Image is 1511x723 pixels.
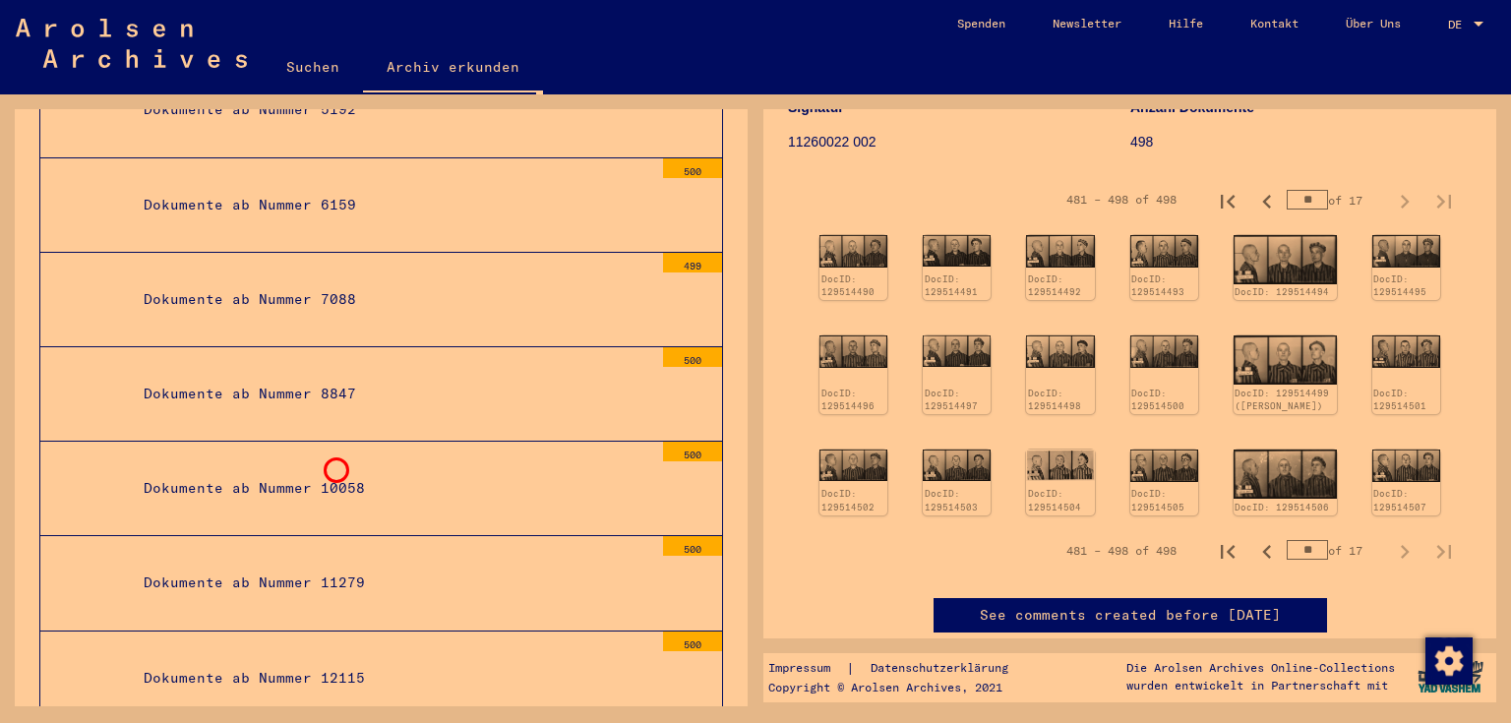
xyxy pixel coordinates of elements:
[1066,191,1177,209] div: 481 – 498 of 498
[1234,450,1337,499] img: 001.jpg
[1424,180,1464,219] button: Last page
[663,347,722,367] div: 500
[129,90,653,129] div: Dokumente ab Nummer 5192
[263,43,363,90] a: Suchen
[821,273,875,298] a: DocID: 129514490
[1234,235,1337,284] img: 001.jpg
[1287,541,1385,560] div: of 17
[1026,335,1094,368] img: 001.jpg
[663,158,722,178] div: 500
[819,235,887,267] img: 001.jpg
[1130,450,1198,481] img: 001.jpg
[1424,531,1464,571] button: Last page
[855,658,1032,679] a: Datenschutzerklärung
[1425,637,1473,685] img: Zustimmung ändern
[923,335,991,367] img: 001.jpg
[1126,677,1395,694] p: wurden entwickelt in Partnerschaft mit
[129,564,653,602] div: Dokumente ab Nummer 11279
[925,273,978,298] a: DocID: 129514491
[768,658,846,679] a: Impressum
[1131,388,1184,412] a: DocID: 129514500
[1234,335,1337,385] img: 001.jpg
[1130,335,1198,367] img: 001.jpg
[819,450,887,481] img: 001.jpg
[1131,273,1184,298] a: DocID: 129514493
[129,375,653,413] div: Dokumente ab Nummer 8847
[1287,191,1385,210] div: of 17
[1448,18,1470,31] span: DE
[1372,235,1440,268] img: 001.jpg
[1028,388,1081,412] a: DocID: 129514498
[980,605,1281,626] a: See comments created before [DATE]
[129,469,653,508] div: Dokumente ab Nummer 10058
[768,658,1032,679] div: |
[925,488,978,512] a: DocID: 129514503
[1208,180,1247,219] button: First page
[768,679,1032,696] p: Copyright © Arolsen Archives, 2021
[1372,335,1440,368] img: 001.jpg
[1235,286,1329,297] a: DocID: 129514494
[663,253,722,272] div: 499
[1235,388,1329,412] a: DocID: 129514499 ([PERSON_NAME])
[1235,502,1329,512] a: DocID: 129514506
[663,536,722,556] div: 500
[1414,652,1487,701] img: yv_logo.png
[819,335,887,368] img: 001.jpg
[821,388,875,412] a: DocID: 129514496
[16,19,247,68] img: Arolsen_neg.svg
[663,632,722,651] div: 500
[1026,450,1094,481] img: 001.jpg
[1208,531,1247,571] button: First page
[1373,388,1426,412] a: DocID: 129514501
[1130,235,1198,268] img: 001.jpg
[663,442,722,461] div: 500
[1131,488,1184,512] a: DocID: 129514505
[1385,531,1424,571] button: Next page
[925,388,978,412] a: DocID: 129514497
[1028,488,1081,512] a: DocID: 129514504
[1028,273,1081,298] a: DocID: 129514492
[923,450,991,481] img: 001.jpg
[1066,542,1177,560] div: 481 – 498 of 498
[1247,180,1287,219] button: Previous page
[1026,235,1094,268] img: 001.jpg
[923,235,991,267] img: 001.jpg
[129,280,653,319] div: Dokumente ab Nummer 7088
[363,43,543,94] a: Archiv erkunden
[1130,132,1472,152] p: 498
[821,488,875,512] a: DocID: 129514502
[1372,450,1440,481] img: 001.jpg
[1385,180,1424,219] button: Next page
[1247,531,1287,571] button: Previous page
[129,659,653,697] div: Dokumente ab Nummer 12115
[129,186,653,224] div: Dokumente ab Nummer 6159
[1373,273,1426,298] a: DocID: 129514495
[788,132,1129,152] p: 11260022 002
[1373,488,1426,512] a: DocID: 129514507
[1126,659,1395,677] p: Die Arolsen Archives Online-Collections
